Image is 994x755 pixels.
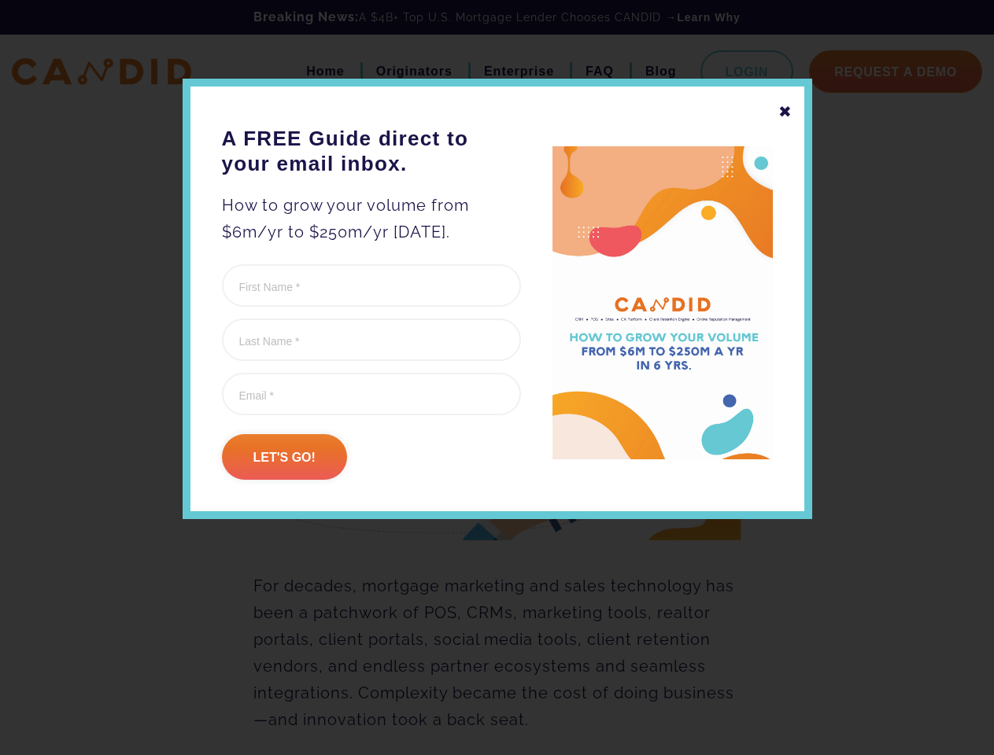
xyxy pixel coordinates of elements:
[222,319,521,361] input: Last Name *
[778,98,793,125] div: ✖
[222,192,521,245] p: How to grow your volume from $6m/yr to $250m/yr [DATE].
[222,126,521,176] h3: A FREE Guide direct to your email inbox.
[222,373,521,415] input: Email *
[552,146,773,460] img: A FREE Guide direct to your email inbox.
[222,264,521,307] input: First Name *
[222,434,347,480] input: Let's go!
